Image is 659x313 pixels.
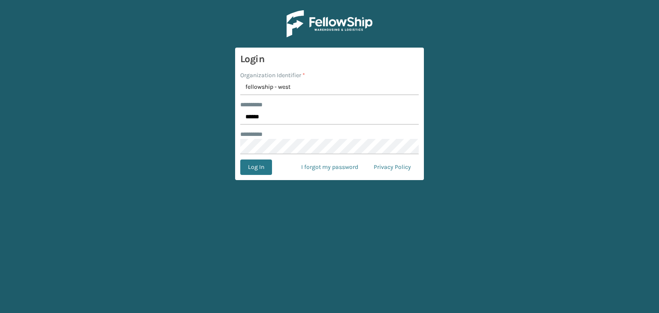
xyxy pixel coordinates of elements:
[240,53,419,66] h3: Login
[240,160,272,175] button: Log In
[366,160,419,175] a: Privacy Policy
[293,160,366,175] a: I forgot my password
[287,10,372,37] img: Logo
[240,71,305,80] label: Organization Identifier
